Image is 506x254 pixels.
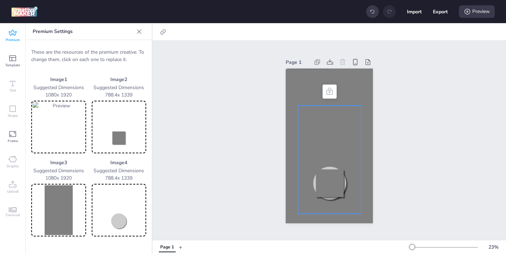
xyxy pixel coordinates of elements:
[92,91,147,99] p: 788.4 x 1339
[485,243,502,251] div: 23 %
[179,241,182,253] button: +
[31,48,146,63] p: These are the resources of the premium creative. To change them, click on each one to replace it.
[92,174,147,182] p: 788.4 x 1339
[6,37,20,43] span: Premium
[5,62,20,68] span: Template
[8,138,18,144] span: Frame
[8,113,18,119] span: Shape
[33,102,85,152] img: Preview
[7,189,19,194] span: Upload
[459,5,495,18] div: Preview
[33,185,85,235] img: Preview
[33,23,134,40] p: Premium Settings
[92,76,147,83] p: Image 2
[6,212,20,218] span: Carousel
[155,241,179,253] div: Tabs
[92,167,147,174] p: Suggested Dimensions
[31,174,86,182] p: 1080 x 1920
[31,159,86,166] p: Image 3
[407,4,422,19] button: Import
[160,244,174,250] div: Page 1
[11,6,38,17] img: logo Creative Maker
[93,102,145,152] img: Preview
[92,159,147,166] p: Image 4
[92,84,147,91] p: Suggested Dimensions
[286,59,310,66] div: Page 1
[31,84,86,91] p: Suggested Dimensions
[31,167,86,174] p: Suggested Dimensions
[7,163,19,169] span: Graphic
[9,88,16,93] span: Text
[31,76,86,83] p: Image 1
[93,185,145,235] img: Preview
[31,91,86,99] p: 1080 x 1920
[433,4,448,19] button: Export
